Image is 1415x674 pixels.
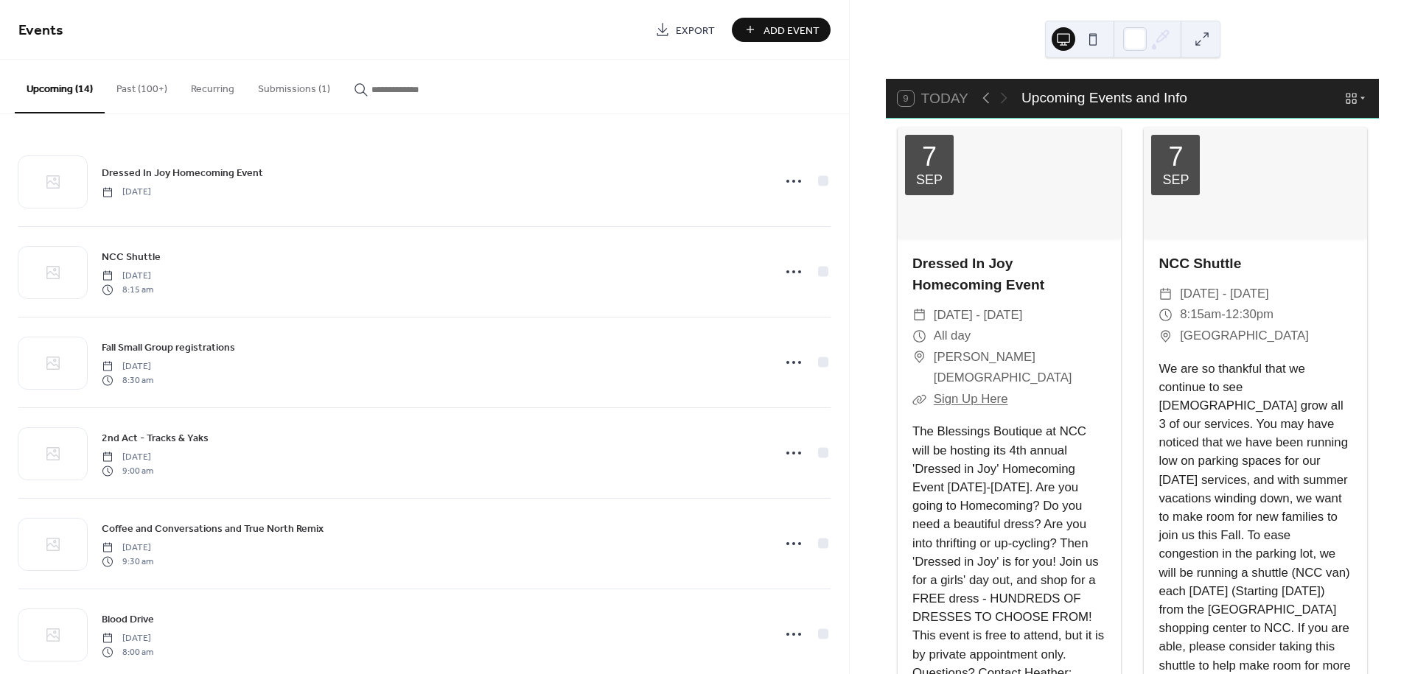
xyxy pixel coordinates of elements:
button: Recurring [179,60,246,112]
span: Coffee and Conversations and True North Remix [102,522,324,537]
span: All day [934,326,971,347]
span: [DATE] [102,270,153,283]
span: 9:30 am [102,555,153,568]
span: - [1221,304,1226,326]
div: 7 [1168,144,1183,170]
div: ​ [912,347,926,368]
span: [DATE] - [DATE] [1180,284,1269,305]
div: NCC Shuttle [1144,253,1367,275]
span: [DATE] - [DATE] [934,305,1023,326]
span: [PERSON_NAME][DEMOGRAPHIC_DATA] [934,347,1106,389]
a: Sign Up Here [934,392,1008,406]
span: 8:00 am [102,645,153,659]
button: Past (100+) [105,60,179,112]
span: 8:30 am [102,373,153,387]
span: Events [18,16,63,45]
span: [DATE] [102,632,153,645]
button: Submissions (1) [246,60,342,112]
div: ​ [912,326,926,347]
span: 2nd Act - Tracks & Yaks [102,431,209,446]
div: Sep [916,173,943,186]
span: 8:15 am [102,283,153,296]
div: Upcoming Events and Info [1021,88,1187,109]
div: ​ [912,305,926,326]
span: 9:00 am [102,464,153,477]
button: Upcoming (14) [15,60,105,113]
span: [DATE] [102,451,153,464]
a: Dressed In Joy Homecoming Event [102,164,263,181]
span: NCC Shuttle [102,250,161,265]
a: Fall Small Group registrations [102,339,235,356]
a: 2nd Act - Tracks & Yaks [102,429,209,446]
a: Blood Drive [102,611,154,628]
span: Fall Small Group registrations [102,340,235,356]
span: 8:15am [1180,304,1221,326]
span: 12:30pm [1226,304,1273,326]
span: [GEOGRAPHIC_DATA] [1180,326,1309,347]
span: Add Event [764,23,820,38]
div: ​ [912,389,926,410]
div: ​ [1159,304,1173,326]
a: NCC Shuttle [102,248,161,265]
div: ​ [1159,284,1173,305]
span: Blood Drive [102,612,154,628]
a: Coffee and Conversations and True North Remix [102,520,324,537]
div: 7 [922,144,937,170]
span: Export [676,23,715,38]
span: [DATE] [102,360,153,373]
button: Add Event [732,18,831,42]
div: Sep [1162,173,1189,186]
div: ​ [1159,326,1173,347]
span: [DATE] [102,541,153,555]
span: Dressed In Joy Homecoming Event [102,166,263,181]
a: Export [644,18,726,42]
span: [DATE] [102,186,151,199]
a: Dressed In Joy Homecoming Event [912,256,1044,292]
